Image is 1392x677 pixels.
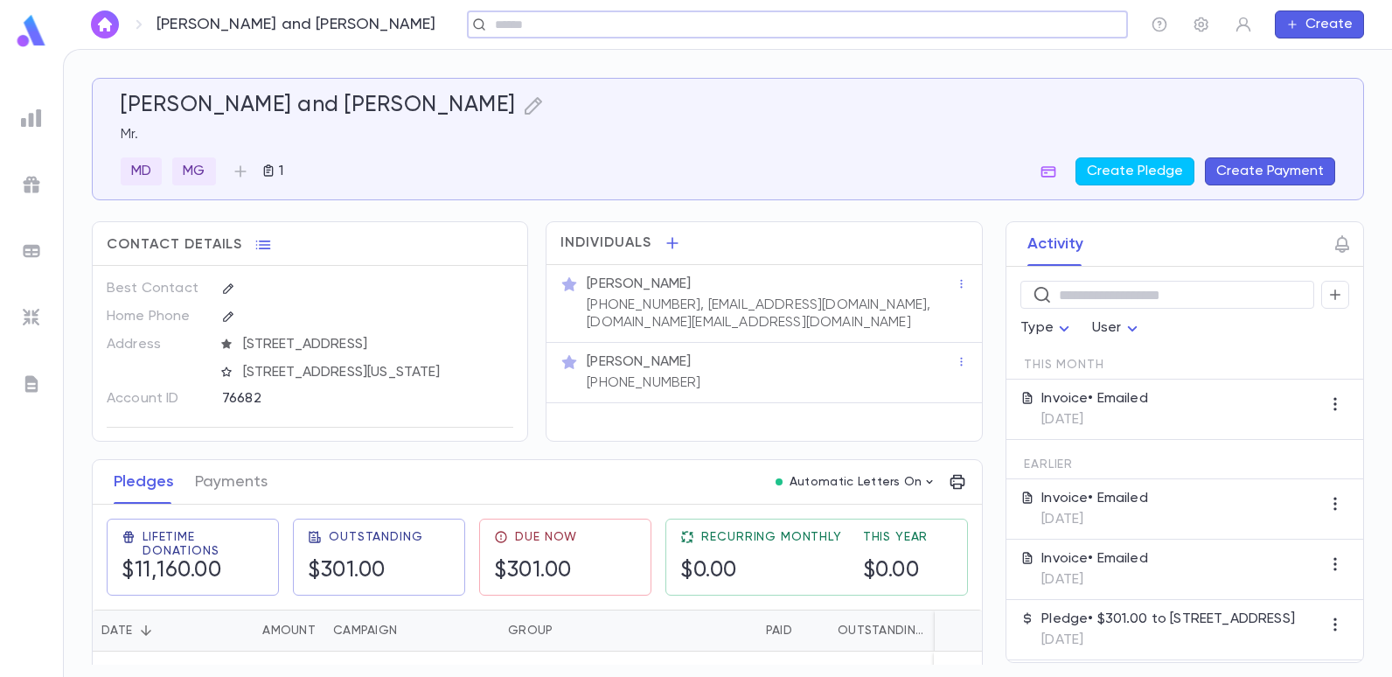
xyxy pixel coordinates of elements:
span: [STREET_ADDRESS][US_STATE] [236,364,515,381]
div: Group [499,610,630,652]
div: MD [121,157,162,185]
button: Payments [195,460,268,504]
p: Home Phone [107,303,207,331]
h5: $11,160.00 [122,558,221,584]
div: Outstanding [801,610,932,652]
p: Invoice • Emailed [1041,390,1148,408]
p: Mr. [121,126,1335,143]
p: Automatic Letters On [790,475,922,489]
button: Create [1275,10,1364,38]
div: Type [1020,311,1075,345]
span: User [1092,321,1122,335]
button: Create Pledge [1075,157,1194,185]
span: This Month [1024,358,1103,372]
p: Account ID [107,385,207,413]
button: 1 [254,157,290,185]
button: Sort [553,617,581,645]
img: letters_grey.7941b92b52307dd3b8a917253454ce1c.svg [21,373,42,394]
button: Sort [810,617,838,645]
h5: $0.00 [863,558,920,584]
div: Amount [262,610,316,652]
img: home_white.a664292cf8c1dea59945f0da9f25487c.svg [94,17,115,31]
span: Earlier [1024,457,1073,471]
p: 1 [275,163,283,180]
img: logo [14,14,49,48]
p: MD [131,163,151,180]
p: [DATE] [1041,632,1295,649]
img: imports_grey.530a8a0e642e233f2baf0ef88e8c9fcb.svg [21,307,42,328]
button: Sort [234,617,262,645]
button: Sort [132,617,160,645]
span: This Year [863,530,929,544]
img: reports_grey.c525e4749d1bce6a11f5fe2a8de1b229.svg [21,108,42,129]
div: Group [508,610,553,652]
h5: $301.00 [494,558,572,584]
button: Pledges [114,460,174,504]
div: User [1092,311,1143,345]
div: MG [172,157,215,185]
p: Invoice • Emailed [1041,490,1148,507]
p: Invoice • Emailed [1041,550,1148,568]
button: Sort [738,617,766,645]
p: [PERSON_NAME] [587,276,691,293]
span: Individuals [560,234,651,252]
div: Installments [932,610,1037,652]
img: batches_grey.339ca447c9d9533ef1741baa751efc33.svg [21,241,42,262]
span: Contact Details [107,236,242,254]
h5: $301.00 [308,558,386,584]
p: Address [107,331,207,359]
div: Campaign [333,610,397,652]
div: Paid [630,610,801,652]
h5: $0.00 [680,558,737,584]
span: Recurring Monthly [701,530,841,544]
button: Activity [1027,222,1083,266]
div: 76682 [222,385,452,411]
p: Best Contact [107,275,207,303]
p: [PHONE_NUMBER], [EMAIL_ADDRESS][DOMAIN_NAME], [DOMAIN_NAME][EMAIL_ADDRESS][DOMAIN_NAME] [587,297,956,332]
span: [STREET_ADDRESS] [236,336,515,353]
p: Pledge • $301.00 to [STREET_ADDRESS] [1041,611,1295,628]
h5: [PERSON_NAME] and [PERSON_NAME] [121,93,516,119]
div: Paid [766,610,792,652]
p: [DATE] [1041,571,1148,589]
div: Campaign [324,610,499,652]
div: Date [93,610,211,652]
button: Sort [397,617,425,645]
span: Lifetime Donations [143,530,264,558]
span: Due Now [515,530,577,544]
p: MG [183,163,205,180]
p: [DATE] [1041,511,1148,528]
button: Automatic Letters On [769,470,943,494]
span: Type [1020,321,1054,335]
span: Outstanding [329,530,422,544]
p: [PHONE_NUMBER] [587,374,700,392]
div: Amount [211,610,324,652]
button: Create Payment [1205,157,1335,185]
div: Outstanding [838,610,923,652]
img: campaigns_grey.99e729a5f7ee94e3726e6486bddda8f1.svg [21,174,42,195]
p: [PERSON_NAME] [587,353,691,371]
p: [PERSON_NAME] and [PERSON_NAME] [157,15,436,34]
p: [DATE] [1041,411,1148,429]
div: Date [101,610,132,652]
